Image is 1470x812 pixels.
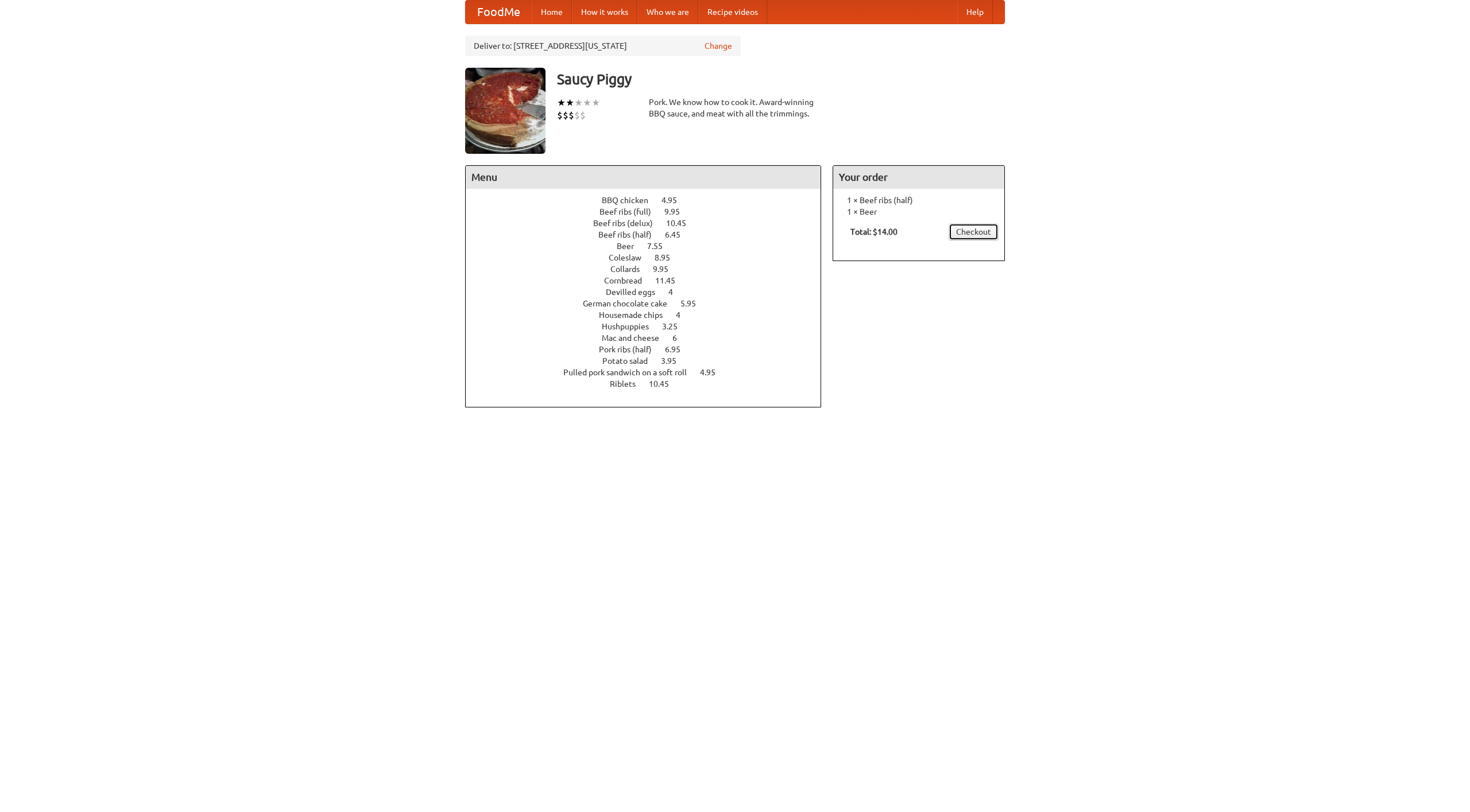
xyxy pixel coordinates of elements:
div: Pork. We know how to cook it. Award-winning BBQ sauce, and meat with all the trimmings. [649,96,821,119]
a: Coleslaw 8.95 [609,253,691,262]
h4: Menu [466,166,821,189]
span: 4.95 [700,368,727,377]
span: Beer [617,242,645,251]
a: Beef ribs (delux) 10.45 [593,219,707,228]
li: ★ [574,96,583,109]
span: Coleslaw [609,253,653,262]
a: Beef ribs (half) 6.45 [598,230,702,239]
span: Cornbread [604,276,653,285]
b: Total: $14.00 [850,227,898,236]
li: ★ [583,96,591,109]
span: Riblets [610,379,647,388]
span: 7.55 [647,242,674,251]
span: 10.45 [666,219,698,228]
span: 4 [676,310,692,320]
span: Mac and cheese [602,333,671,343]
li: $ [574,109,580,122]
a: Change [705,40,732,52]
a: Beef ribs (full) 9.95 [599,207,701,216]
a: Checkout [949,223,999,240]
h4: Your order [833,166,1004,189]
a: How it works [572,1,637,24]
span: Collards [610,265,651,274]
span: German chocolate cake [583,299,679,308]
span: Potato salad [602,356,659,366]
span: 8.95 [655,253,682,262]
img: angular.jpg [465,68,546,154]
span: Hushpuppies [602,322,660,331]
span: Housemade chips [599,310,674,320]
li: $ [563,109,568,122]
li: ★ [557,96,566,109]
a: FoodMe [466,1,532,24]
span: 3.95 [661,356,688,366]
a: Recipe videos [698,1,767,24]
li: $ [557,109,563,122]
span: 11.45 [655,276,687,285]
a: German chocolate cake 5.95 [583,299,717,308]
span: Pulled pork sandwich on a soft roll [563,368,698,377]
span: Beef ribs (full) [599,207,663,216]
span: 6 [672,333,688,343]
a: Collards 9.95 [610,265,690,274]
span: 4.95 [661,196,688,205]
a: Pulled pork sandwich on a soft roll 4.95 [563,368,737,377]
a: Pork ribs (half) 6.95 [599,345,702,354]
a: Home [532,1,572,24]
span: 6.45 [665,230,692,239]
a: Help [957,1,993,24]
a: Potato salad 3.95 [602,356,698,366]
li: 1 × Beef ribs (half) [839,195,999,206]
a: Riblets 10.45 [610,379,690,388]
span: 6.95 [665,345,692,354]
span: 9.95 [653,265,680,274]
h3: Saucy Piggy [557,68,1005,91]
span: 4 [668,287,684,297]
span: 3.25 [662,322,689,331]
span: 10.45 [649,379,680,388]
a: Hushpuppies 3.25 [602,322,699,331]
span: Devilled eggs [606,287,667,297]
li: ★ [566,96,574,109]
a: Beer 7.55 [617,242,684,251]
span: Pork ribs (half) [599,345,663,354]
span: 5.95 [680,299,707,308]
li: $ [580,109,586,122]
a: BBQ chicken 4.95 [602,196,698,205]
span: BBQ chicken [602,196,660,205]
a: Who we are [637,1,698,24]
li: ★ [591,96,600,109]
a: Housemade chips 4 [599,310,702,320]
span: 9.95 [664,207,691,216]
li: 1 × Beer [839,206,999,217]
li: $ [568,109,574,122]
div: Deliver to: [STREET_ADDRESS][US_STATE] [465,36,741,56]
a: Cornbread 11.45 [604,276,697,285]
a: Mac and cheese 6 [602,333,698,343]
a: Devilled eggs 4 [606,287,694,297]
span: Beef ribs (delux) [593,219,664,228]
span: Beef ribs (half) [598,230,663,239]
